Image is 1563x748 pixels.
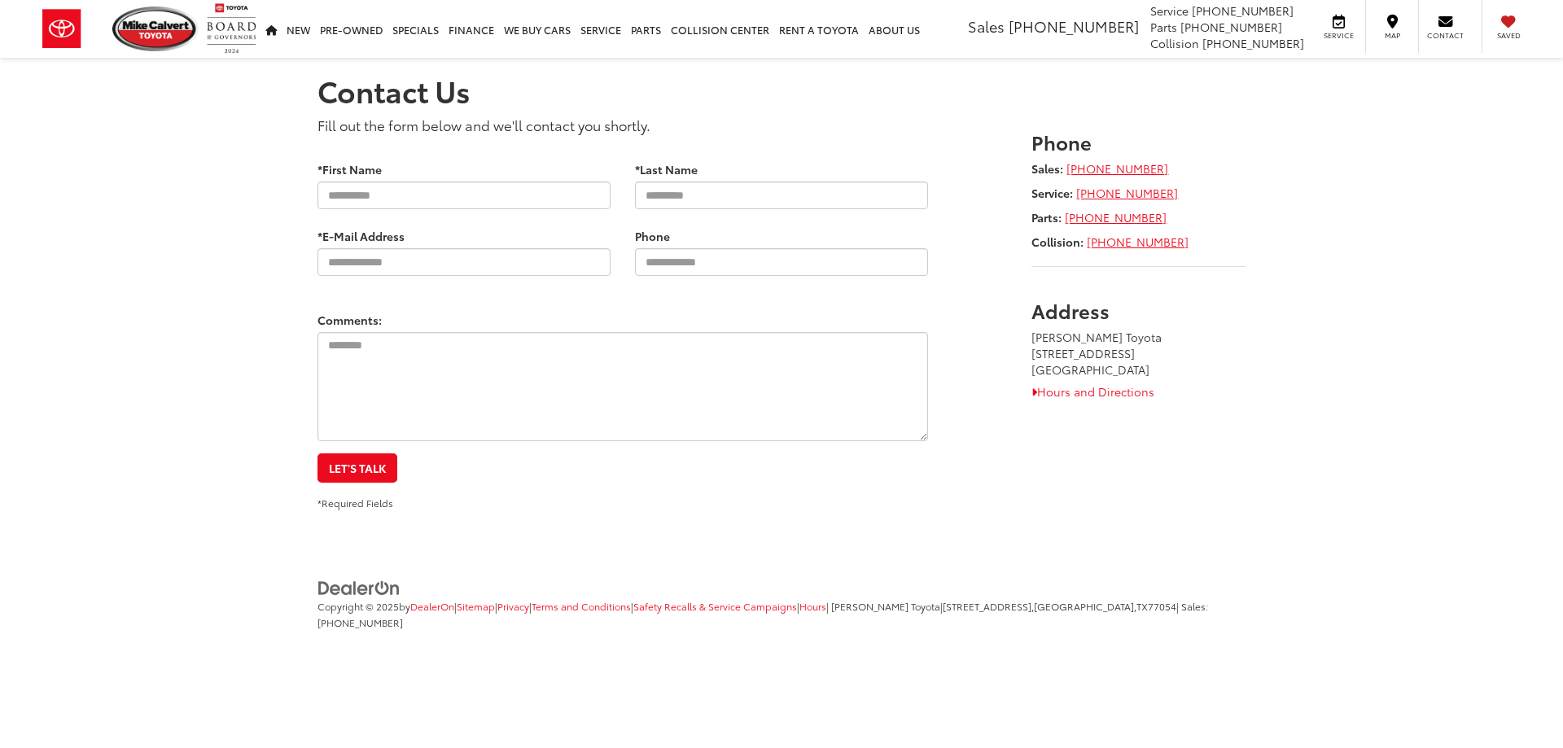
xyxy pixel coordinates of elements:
a: [PHONE_NUMBER] [1087,234,1189,250]
strong: Service: [1031,185,1073,201]
strong: Parts: [1031,209,1062,225]
p: Fill out the form below and we'll contact you shortly. [317,115,928,134]
a: [PHONE_NUMBER] [1076,185,1178,201]
label: Phone [635,228,670,244]
label: Comments: [317,312,382,328]
strong: Sales: [1031,160,1063,177]
span: | [454,599,495,613]
a: Privacy [497,599,529,613]
span: Service [1150,2,1189,19]
span: Sales [968,15,1005,37]
span: | [797,599,826,613]
span: Saved [1491,30,1526,41]
h1: Contact Us [317,74,1246,107]
a: DealerOn Home Page [410,599,454,613]
span: [PHONE_NUMBER] [317,615,403,629]
span: Collision [1150,35,1199,51]
span: [PHONE_NUMBER] [1192,2,1294,19]
img: DealerOn [317,580,401,597]
a: Hours [799,599,826,613]
span: [PHONE_NUMBER] [1202,35,1304,51]
a: Safety Recalls & Service Campaigns, Opens in a new tab [633,599,797,613]
a: Terms and Conditions [532,599,631,613]
span: [PHONE_NUMBER] [1180,19,1282,35]
label: *Last Name [635,161,698,177]
small: *Required Fields [317,496,393,510]
span: Map [1374,30,1410,41]
a: [PHONE_NUMBER] [1066,160,1168,177]
span: | [PERSON_NAME] Toyota [826,599,940,613]
span: 77054 [1148,599,1176,613]
span: [PHONE_NUMBER] [1009,15,1139,37]
h3: Address [1031,300,1246,321]
span: [STREET_ADDRESS], [943,599,1034,613]
span: Copyright © 2025 [317,599,399,613]
button: Let's Talk [317,453,397,483]
span: | [495,599,529,613]
label: *First Name [317,161,382,177]
span: by [399,599,454,613]
span: Contact [1427,30,1464,41]
img: Mike Calvert Toyota [112,7,199,51]
a: DealerOn [317,579,401,595]
span: Service [1320,30,1357,41]
address: [PERSON_NAME] Toyota [STREET_ADDRESS] [GEOGRAPHIC_DATA] [1031,329,1246,378]
span: | [940,599,1176,613]
a: Hours and Directions [1031,383,1154,400]
span: [GEOGRAPHIC_DATA], [1034,599,1136,613]
a: [PHONE_NUMBER] [1065,209,1167,225]
span: Parts [1150,19,1177,35]
span: | [529,599,631,613]
label: *E-Mail Address [317,228,405,244]
a: Sitemap [457,599,495,613]
span: TX [1136,599,1148,613]
strong: Collision: [1031,234,1084,250]
span: | [631,599,797,613]
h3: Phone [1031,131,1246,152]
